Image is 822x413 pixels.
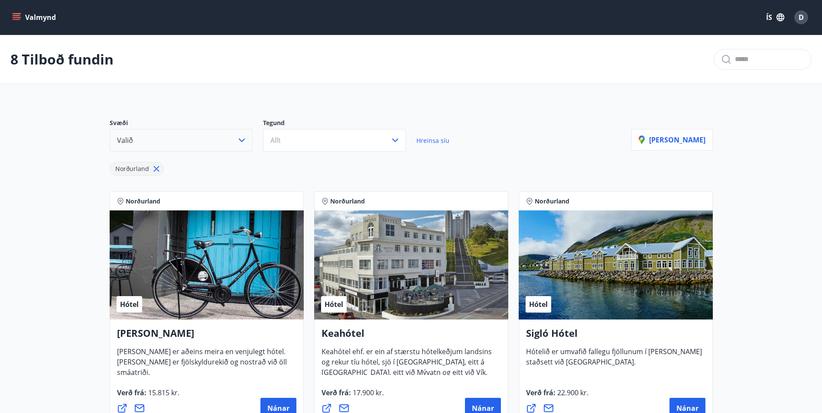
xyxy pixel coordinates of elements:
[146,388,179,397] span: 15.815 kr.
[110,129,253,152] button: Valið
[351,388,384,397] span: 17.900 kr.
[322,326,501,346] h4: Keahótel
[263,119,416,129] p: Tegund
[526,347,702,374] span: Hótelið er umvafið fallegu fjöllunum í [PERSON_NAME] staðsett við [GEOGRAPHIC_DATA].
[117,388,179,404] span: Verð frá :
[330,197,365,206] span: Norðurland
[631,129,713,151] button: [PERSON_NAME]
[791,7,812,28] button: D
[526,388,588,404] span: Verð frá :
[126,197,160,206] span: Norðurland
[117,326,296,346] h4: [PERSON_NAME]
[270,136,281,145] span: Allt
[120,300,139,309] span: Hótel
[110,119,263,129] p: Svæði
[322,388,384,404] span: Verð frá :
[676,403,699,413] span: Nánar
[263,129,406,152] button: Allt
[416,136,449,145] span: Hreinsa síu
[115,165,149,173] span: Norðurland
[639,135,705,145] p: [PERSON_NAME]
[526,326,705,346] h4: Sigló Hótel
[117,136,133,145] span: Valið
[799,13,804,22] span: D
[529,300,548,309] span: Hótel
[322,347,492,405] span: Keahótel ehf. er ein af stærstu hótelkeðjum landsins og rekur tíu hótel, sjö í [GEOGRAPHIC_DATA],...
[267,403,289,413] span: Nánar
[535,197,569,206] span: Norðurland
[761,10,789,25] button: ÍS
[556,388,588,397] span: 22.900 kr.
[472,403,494,413] span: Nánar
[110,162,164,176] div: Norðurland
[10,50,114,69] p: 8 Tilboð fundin
[10,10,59,25] button: menu
[117,347,287,384] span: [PERSON_NAME] er aðeins meira en venjulegt hótel. [PERSON_NAME] er fjölskyldurekið og nostrað við...
[325,300,343,309] span: Hótel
